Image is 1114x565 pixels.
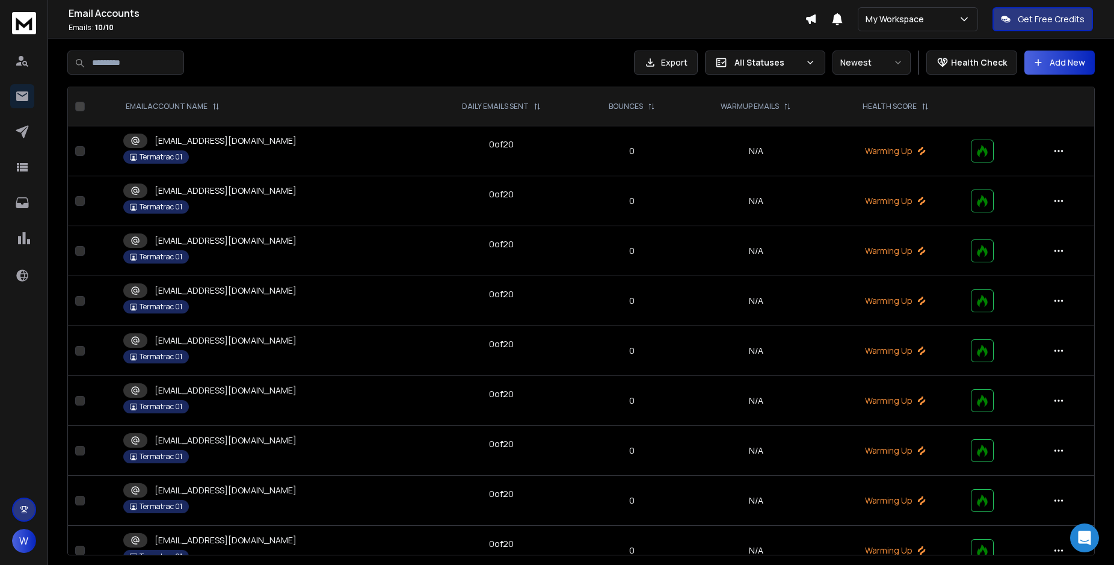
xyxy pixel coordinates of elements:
[489,388,514,400] div: 0 of 20
[489,188,514,200] div: 0 of 20
[634,51,698,75] button: Export
[685,226,828,276] td: N/A
[489,438,514,450] div: 0 of 20
[489,338,514,350] div: 0 of 20
[734,57,801,69] p: All Statuses
[155,384,297,397] p: [EMAIL_ADDRESS][DOMAIN_NAME]
[12,529,36,553] button: W
[685,176,828,226] td: N/A
[489,238,514,250] div: 0 of 20
[140,452,182,462] p: Termatrac 01
[926,51,1017,75] button: Health Check
[587,395,677,407] p: 0
[140,202,182,212] p: Termatrac 01
[140,152,182,162] p: Termatrac 01
[462,102,529,111] p: DAILY EMAILS SENT
[587,545,677,557] p: 0
[155,335,297,347] p: [EMAIL_ADDRESS][DOMAIN_NAME]
[834,345,956,357] p: Warming Up
[834,395,956,407] p: Warming Up
[685,426,828,476] td: N/A
[685,126,828,176] td: N/A
[155,135,297,147] p: [EMAIL_ADDRESS][DOMAIN_NAME]
[834,545,956,557] p: Warming Up
[12,12,36,34] img: logo
[866,13,929,25] p: My Workspace
[155,534,297,546] p: [EMAIL_ADDRESS][DOMAIN_NAME]
[140,402,182,412] p: Termatrac 01
[834,245,956,257] p: Warming Up
[140,552,182,561] p: Termatrac 01
[587,445,677,457] p: 0
[685,376,828,426] td: N/A
[863,102,917,111] p: HEALTH SCORE
[489,488,514,500] div: 0 of 20
[992,7,1093,31] button: Get Free Credits
[1018,13,1085,25] p: Get Free Credits
[587,195,677,207] p: 0
[140,502,182,511] p: Termatrac 01
[140,252,182,262] p: Termatrac 01
[609,102,643,111] p: BOUNCES
[155,285,297,297] p: [EMAIL_ADDRESS][DOMAIN_NAME]
[155,434,297,446] p: [EMAIL_ADDRESS][DOMAIN_NAME]
[155,484,297,496] p: [EMAIL_ADDRESS][DOMAIN_NAME]
[587,145,677,157] p: 0
[489,138,514,150] div: 0 of 20
[951,57,1007,69] p: Health Check
[155,235,297,247] p: [EMAIL_ADDRESS][DOMAIN_NAME]
[95,22,114,32] span: 10 / 10
[69,23,805,32] p: Emails :
[587,295,677,307] p: 0
[140,352,182,362] p: Termatrac 01
[1070,523,1099,552] div: Open Intercom Messenger
[685,476,828,526] td: N/A
[685,276,828,326] td: N/A
[155,185,297,197] p: [EMAIL_ADDRESS][DOMAIN_NAME]
[587,495,677,507] p: 0
[489,538,514,550] div: 0 of 20
[834,145,956,157] p: Warming Up
[834,195,956,207] p: Warming Up
[587,345,677,357] p: 0
[834,495,956,507] p: Warming Up
[834,445,956,457] p: Warming Up
[489,288,514,300] div: 0 of 20
[126,102,220,111] div: EMAIL ACCOUNT NAME
[834,295,956,307] p: Warming Up
[721,102,779,111] p: WARMUP EMAILS
[1024,51,1095,75] button: Add New
[69,6,805,20] h1: Email Accounts
[587,245,677,257] p: 0
[685,326,828,376] td: N/A
[140,302,182,312] p: Termatrac 01
[832,51,911,75] button: Newest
